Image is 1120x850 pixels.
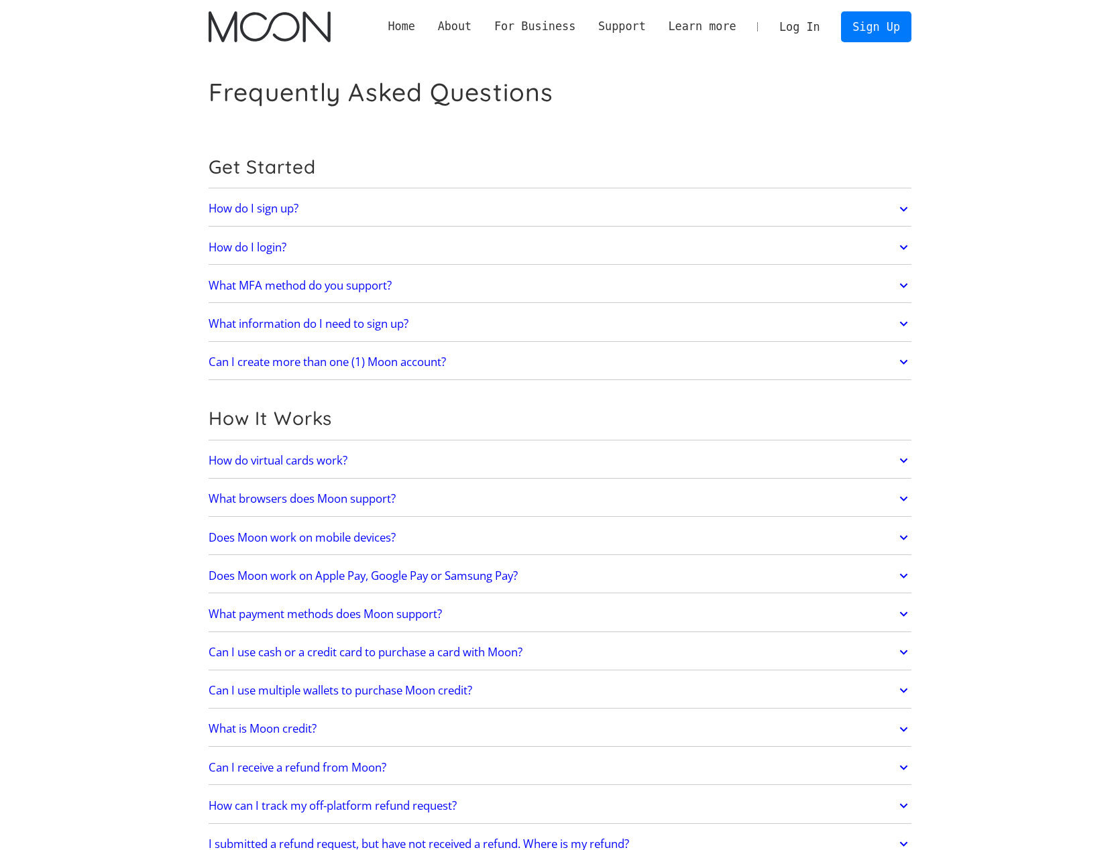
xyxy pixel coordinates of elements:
[209,524,911,552] a: Does Moon work on mobile devices?
[209,799,457,812] h2: How can I track my off-platform refund request?
[209,156,911,178] h2: Get Started
[209,761,386,774] h2: Can I receive a refund from Moon?
[209,271,911,300] a: What MFA method do you support?
[668,18,736,35] div: Learn more
[209,317,408,330] h2: What information do I need to sign up?
[209,454,347,467] h2: How do virtual cards work?
[657,18,748,35] div: Learn more
[209,722,317,735] h2: What is Moon credit?
[209,569,518,583] h2: Does Moon work on Apple Pay, Google Pay or Samsung Pay?
[209,676,911,705] a: Can I use multiple wallets to purchase Moon credit?
[209,531,396,544] h2: Does Moon work on mobile devices?
[209,684,472,697] h2: Can I use multiple wallets to purchase Moon credit?
[209,241,286,254] h2: How do I login?
[209,233,911,261] a: How do I login?
[209,279,392,292] h2: What MFA method do you support?
[209,485,911,513] a: What browsers does Moon support?
[587,18,657,35] div: Support
[209,407,911,430] h2: How It Works
[377,18,427,35] a: Home
[209,792,911,820] a: How can I track my off-platform refund request?
[427,18,483,35] div: About
[209,348,911,376] a: Can I create more than one (1) Moon account?
[209,195,911,223] a: How do I sign up?
[209,562,911,590] a: Does Moon work on Apple Pay, Google Pay or Samsung Pay?
[209,11,330,42] a: home
[438,18,472,35] div: About
[209,355,446,369] h2: Can I create more than one (1) Moon account?
[209,446,911,475] a: How do virtual cards work?
[209,646,522,659] h2: Can I use cash or a credit card to purchase a card with Moon?
[209,600,911,628] a: What payment methods does Moon support?
[209,202,298,215] h2: How do I sign up?
[209,715,911,743] a: What is Moon credit?
[209,77,553,107] h1: Frequently Asked Questions
[209,11,330,42] img: Moon Logo
[598,18,646,35] div: Support
[768,12,831,42] a: Log In
[209,310,911,338] a: What information do I need to sign up?
[841,11,911,42] a: Sign Up
[494,18,575,35] div: For Business
[209,753,911,782] a: Can I receive a refund from Moon?
[209,492,396,505] h2: What browsers does Moon support?
[209,607,442,621] h2: What payment methods does Moon support?
[483,18,587,35] div: For Business
[209,638,911,666] a: Can I use cash or a credit card to purchase a card with Moon?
